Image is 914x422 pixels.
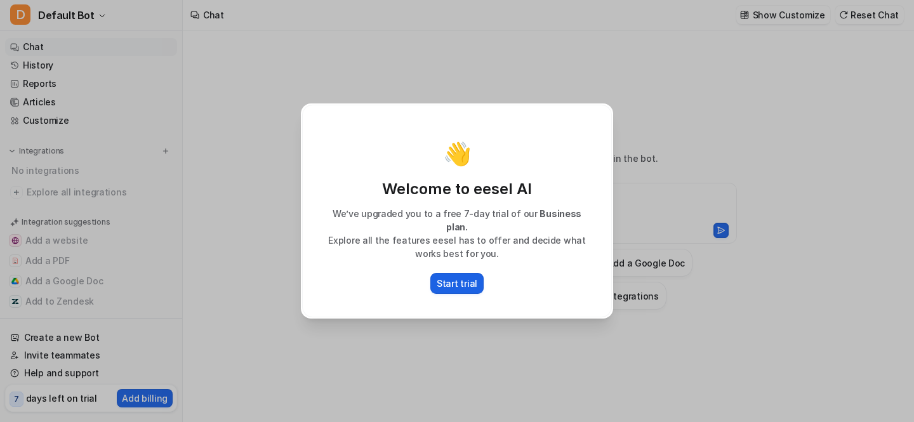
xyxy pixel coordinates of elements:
button: Start trial [430,273,484,294]
p: We’ve upgraded you to a free 7-day trial of our [315,207,599,234]
p: Start trial [437,277,477,290]
p: 👋 [443,141,472,166]
p: Explore all the features eesel has to offer and decide what works best for you. [315,234,599,260]
p: Welcome to eesel AI [315,179,599,199]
